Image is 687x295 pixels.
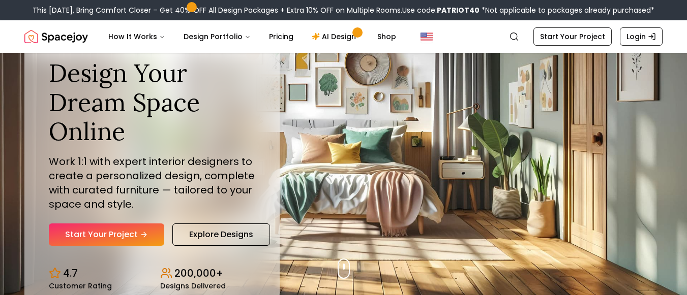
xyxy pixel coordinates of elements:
img: Spacejoy Logo [24,26,88,47]
a: Start Your Project [49,223,164,246]
p: Work 1:1 with expert interior designers to create a personalized design, complete with curated fu... [49,154,255,211]
a: Start Your Project [533,27,612,46]
a: Shop [369,26,404,47]
span: Use code: [402,5,480,15]
button: How It Works [100,26,173,47]
p: 4.7 [63,266,78,280]
a: Spacejoy [24,26,88,47]
a: Pricing [261,26,302,47]
a: Explore Designs [172,223,270,246]
div: Design stats [49,258,255,289]
div: This [DATE], Bring Comfort Closer – Get 40% OFF All Design Packages + Extra 10% OFF on Multiple R... [33,5,654,15]
img: United States [421,30,433,43]
button: Design Portfolio [175,26,259,47]
b: PATRIOT40 [437,5,480,15]
h1: Design Your Dream Space Online [49,58,255,146]
a: Login [620,27,663,46]
nav: Global [24,20,663,53]
a: AI Design [304,26,367,47]
small: Designs Delivered [160,282,226,289]
small: Customer Rating [49,282,112,289]
nav: Main [100,26,404,47]
span: *Not applicable to packages already purchased* [480,5,654,15]
p: 200,000+ [174,266,223,280]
